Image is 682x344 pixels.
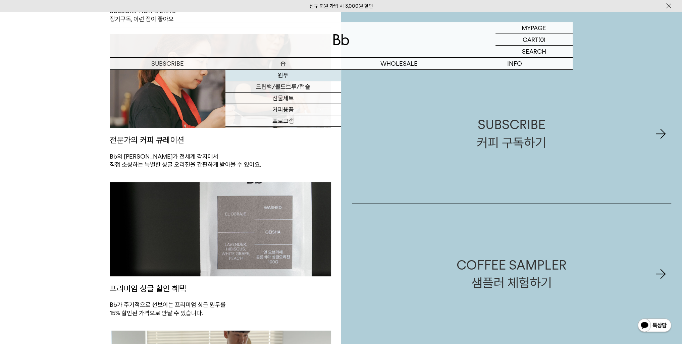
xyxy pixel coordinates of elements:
[477,116,546,151] div: SUBSCRIBE 커피 구독하기
[352,64,672,204] a: SUBSCRIBE커피 구독하기
[110,128,331,153] p: 전문가의 커피 큐레이션
[538,34,545,45] p: (0)
[110,153,331,169] p: Bb의 [PERSON_NAME]가 전세계 각지에서 직접 소싱하는 특별한 싱글 오리진을 간편하게 받아볼 수 있어요.
[110,301,331,317] p: Bb가 주기적으로 선보이는 프리미엄 싱글 원두를 15% 할인된 가격으로 만날 수 있습니다.
[110,276,331,301] p: 프리미엄 싱글 할인 혜택
[225,70,341,81] a: 원두
[225,93,341,104] a: 선물세트
[225,104,341,115] a: 커피용품
[522,46,546,57] p: SEARCH
[352,204,672,344] a: COFFEE SAMPLER샘플러 체험하기
[457,58,573,69] p: INFO
[309,3,373,9] a: 신규 회원 가입 시 3,000원 할인
[333,34,349,45] img: 로고
[495,34,573,46] a: CART (0)
[495,22,573,34] a: MYPAGE
[225,115,341,127] a: 프로그램
[110,182,331,276] img: 더 가까운 커피 가이드
[523,34,538,45] p: CART
[110,58,225,69] a: SUBSCRIBE
[110,34,331,128] img: 전문가의 커피 큐레이션
[225,81,341,93] a: 드립백/콜드브루/캡슐
[457,256,567,292] div: COFFEE SAMPLER 샘플러 체험하기
[225,58,341,69] a: 숍
[637,318,672,334] img: 카카오톡 채널 1:1 채팅 버튼
[522,22,546,34] p: MYPAGE
[341,58,457,69] p: WHOLESALE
